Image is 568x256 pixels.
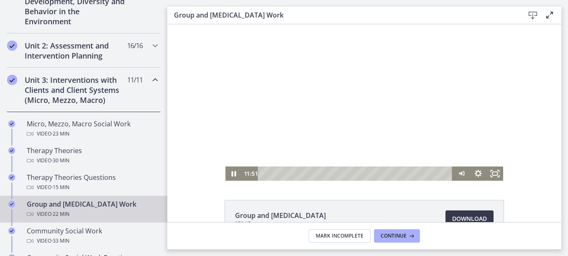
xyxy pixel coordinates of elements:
[8,147,15,154] i: Completed
[27,172,157,192] div: Therapy Theories Questions
[316,233,363,239] span: Mark Incomplete
[381,233,407,239] span: Continue
[8,228,15,234] i: Completed
[27,156,157,166] div: Video
[51,156,69,166] span: · 30 min
[8,174,15,181] i: Completed
[27,129,157,139] div: Video
[127,75,143,85] span: 11 / 11
[25,41,127,61] h2: Unit 2: Assessment and Intervention Planning
[51,129,69,139] span: · 23 min
[27,146,157,166] div: Therapy Theories
[8,201,15,207] i: Completed
[302,142,319,156] button: Show settings menu
[8,120,15,127] i: Completed
[309,229,371,243] button: Mark Incomplete
[127,41,143,51] span: 16 / 16
[27,182,157,192] div: Video
[51,236,69,246] span: · 33 min
[174,10,511,20] h3: Group and [MEDICAL_DATA] Work
[7,75,17,85] i: Completed
[27,226,157,246] div: Community Social Work
[452,214,487,224] span: Download
[286,142,302,156] button: Mute
[27,209,157,219] div: Video
[167,24,561,181] iframe: Video Lesson
[319,142,336,156] button: Fullscreen
[235,220,326,227] span: 250 KB
[27,119,157,139] div: Micro, Mezzo, Macro Social Work
[7,41,17,51] i: Completed
[25,75,127,105] h2: Unit 3: Interventions with Clients and Client Systems (Micro, Mezzo, Macro)
[51,182,69,192] span: · 15 min
[445,210,494,227] a: Download
[27,199,157,219] div: Group and [MEDICAL_DATA] Work
[27,236,157,246] div: Video
[51,209,69,219] span: · 22 min
[374,229,420,243] button: Continue
[235,210,326,220] span: Group and [MEDICAL_DATA]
